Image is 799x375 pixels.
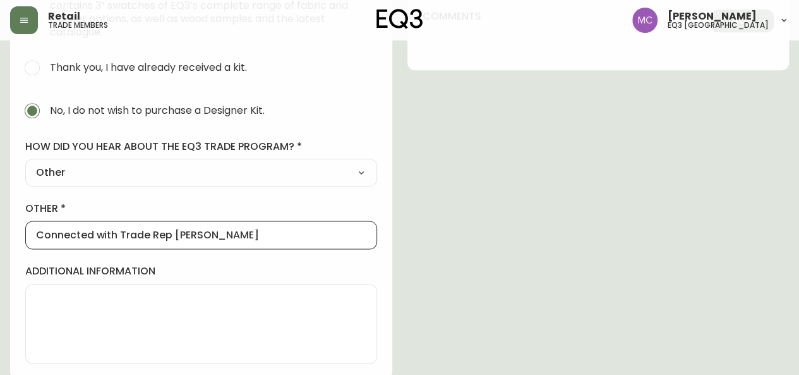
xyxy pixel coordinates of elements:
span: No, I do not wish to purchase a Designer Kit. [50,104,265,117]
span: [PERSON_NAME] [668,11,757,22]
label: how did you hear about the eq3 trade program? [25,140,377,154]
label: other [25,202,377,216]
span: Thank you, I have already received a kit. [50,61,247,74]
img: 6dbdb61c5655a9a555815750a11666cc [632,8,658,33]
img: logo [376,9,423,29]
label: additional information [25,264,377,278]
span: Retail [48,11,80,22]
h5: eq3 [GEOGRAPHIC_DATA] [668,22,769,29]
h5: trade members [48,22,108,29]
